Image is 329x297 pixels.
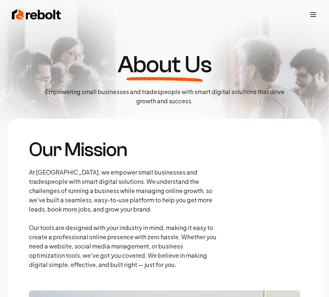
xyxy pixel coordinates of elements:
[309,11,317,18] button: Toggle mobile menu
[117,53,212,77] h1: About Us
[29,168,218,269] p: At [GEOGRAPHIC_DATA], we empower small businesses and tradespeople with smart digital solutions. ...
[12,8,61,21] img: Rebolt Logo
[39,87,290,106] p: Empowering small businesses and tradespeople with smart digital solutions that drive growth and s...
[29,140,218,160] h3: Our Mission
